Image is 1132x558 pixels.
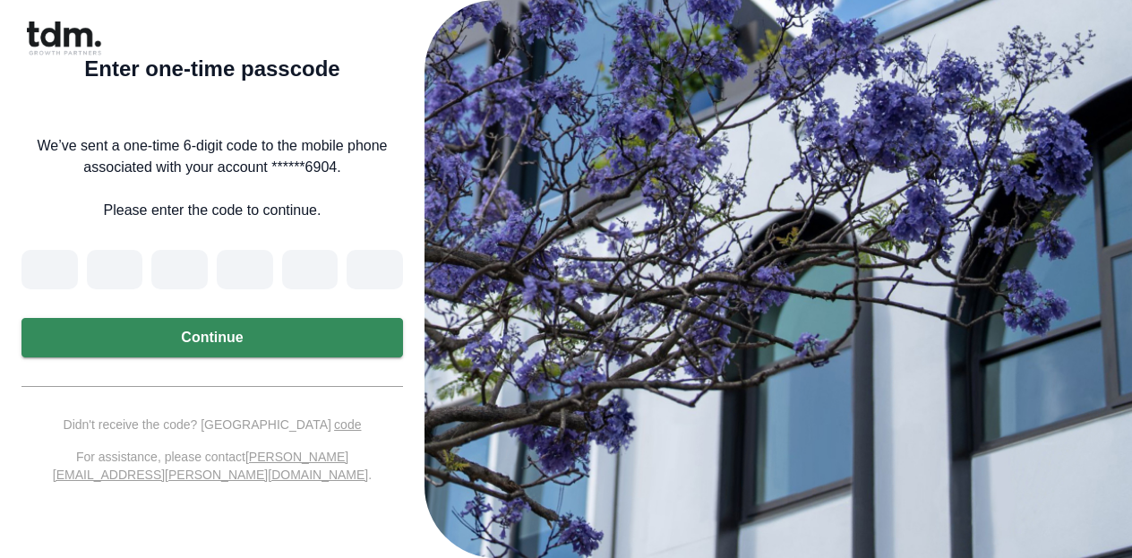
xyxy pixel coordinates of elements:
u: [PERSON_NAME][EMAIL_ADDRESS][PERSON_NAME][DOMAIN_NAME] [53,450,368,482]
button: Continue [21,318,403,357]
input: Digit 5 [282,250,339,289]
input: Digit 2 [87,250,143,289]
input: Please enter verification code. Digit 1 [21,250,78,289]
input: Digit 3 [151,250,208,289]
input: Digit 6 [347,250,403,289]
h5: Enter one-time passcode [21,60,403,78]
a: code [334,417,361,432]
input: Digit 4 [217,250,273,289]
p: For assistance, please contact . [21,448,403,484]
p: We’ve sent a one-time 6-digit code to the mobile phone associated with your account ******6904. P... [21,135,403,221]
p: Didn't receive the code? [GEOGRAPHIC_DATA] [21,416,403,434]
